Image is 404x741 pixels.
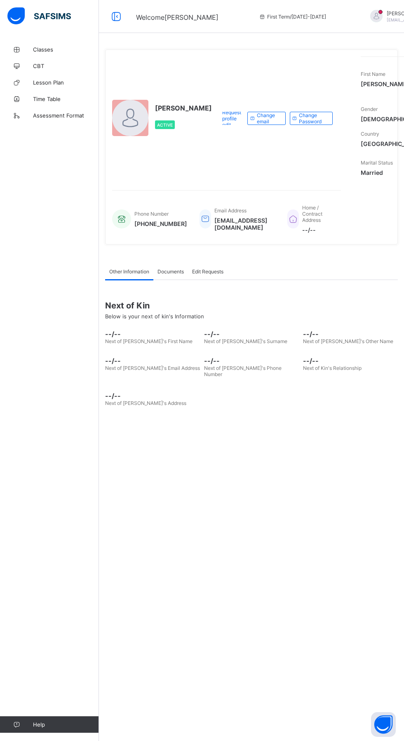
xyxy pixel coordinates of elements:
[299,112,326,125] span: Change Password
[7,7,71,25] img: safsims
[302,226,333,233] span: --/--
[105,330,200,338] span: --/--
[361,106,378,112] span: Gender
[33,63,99,69] span: CBT
[105,357,200,365] span: --/--
[222,109,241,128] span: Request profile edit
[204,365,282,377] span: Next of [PERSON_NAME]'s Phone Number
[257,112,279,125] span: Change email
[33,96,99,102] span: Time Table
[105,400,186,406] span: Next of [PERSON_NAME]'s Address
[214,217,275,231] span: [EMAIL_ADDRESS][DOMAIN_NAME]
[302,205,322,223] span: Home / Contract Address
[259,14,326,20] span: session/term information
[303,338,393,344] span: Next of [PERSON_NAME]'s Other Name
[33,79,99,86] span: Lesson Plan
[105,313,204,320] span: Below is your next of kin's Information
[105,338,193,344] span: Next of [PERSON_NAME]'s First Name
[109,268,149,275] span: Other Information
[105,365,200,371] span: Next of [PERSON_NAME]'s Email Address
[157,122,173,127] span: Active
[204,330,299,338] span: --/--
[303,365,362,371] span: Next of Kin's Relationship
[361,131,379,137] span: Country
[105,392,200,400] span: --/--
[361,71,385,77] span: First Name
[33,721,99,728] span: Help
[204,338,287,344] span: Next of [PERSON_NAME]'s Surname
[105,301,398,311] span: Next of Kin
[204,357,299,365] span: --/--
[361,160,393,166] span: Marital Status
[157,268,184,275] span: Documents
[155,104,212,112] span: [PERSON_NAME]
[192,268,223,275] span: Edit Requests
[33,112,99,119] span: Assessment Format
[136,13,218,21] span: Welcome [PERSON_NAME]
[303,357,398,365] span: --/--
[371,712,396,737] button: Open asap
[134,220,187,227] span: [PHONE_NUMBER]
[303,330,398,338] span: --/--
[214,207,247,214] span: Email Address
[134,211,169,217] span: Phone Number
[33,46,99,53] span: Classes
